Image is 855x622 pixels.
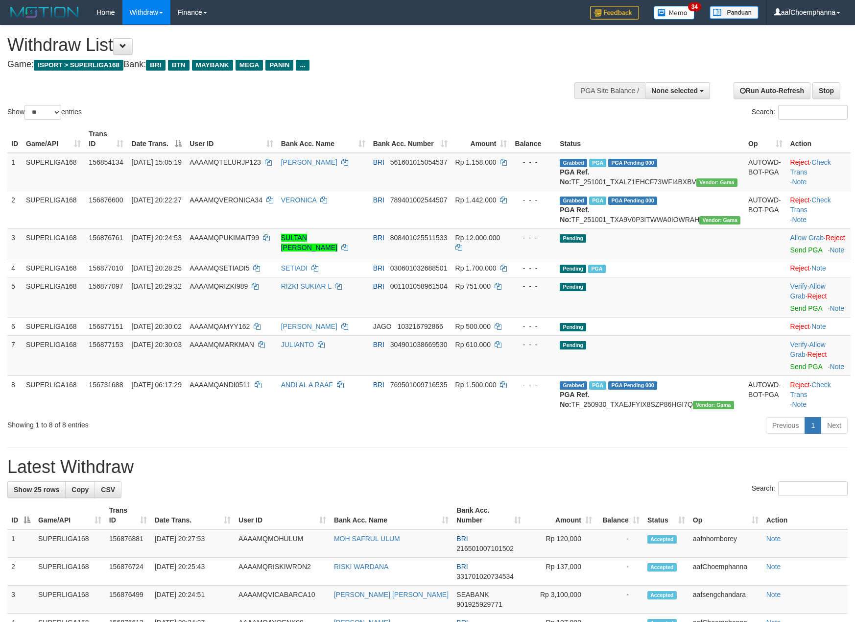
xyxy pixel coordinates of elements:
td: · · [786,277,851,317]
span: Rp 1.700.000 [455,264,497,272]
span: [DATE] 20:30:03 [131,341,181,348]
a: Reject [790,323,810,330]
a: RIZKI SUKIAR L [281,282,332,290]
span: Copy 103216792866 to clipboard [397,323,443,330]
span: Grabbed [560,381,587,390]
td: Rp 120,000 [525,529,596,558]
span: MAYBANK [192,60,233,71]
th: User ID: activate to sort column ascending [186,125,277,153]
span: Vendor URL: https://trx31.1velocity.biz [693,401,734,409]
td: - [596,558,643,586]
a: Note [792,178,807,186]
td: SUPERLIGA168 [22,191,85,228]
th: Game/API: activate to sort column ascending [34,501,105,529]
td: SUPERLIGA168 [34,558,105,586]
span: 156731688 [89,381,123,389]
span: 156877153 [89,341,123,348]
a: JULIANTO [281,341,314,348]
a: Copy [65,481,95,498]
a: Reject [790,264,810,272]
a: Note [811,264,826,272]
span: · [790,341,826,358]
td: 1 [7,153,22,191]
h1: Latest Withdraw [7,457,848,477]
span: BRI [146,60,165,71]
span: BRI [373,234,384,242]
div: PGA Site Balance / [574,82,645,99]
a: Note [766,563,781,571]
td: AAAAMQVICABARCA10 [235,586,330,614]
td: AUTOWD-BOT-PGA [744,375,786,413]
span: Accepted [647,563,677,572]
span: Copy 769501009716535 to clipboard [390,381,448,389]
span: 156854134 [89,158,123,166]
a: 1 [805,417,821,434]
span: Pending [560,265,586,273]
a: SETIADI [281,264,308,272]
div: - - - [515,195,552,205]
th: Op: activate to sort column ascending [689,501,762,529]
td: AUTOWD-BOT-PGA [744,191,786,228]
span: 156877010 [89,264,123,272]
span: Show 25 rows [14,486,59,494]
a: Check Trans [790,196,831,214]
span: ... [296,60,309,71]
td: SUPERLIGA168 [22,228,85,259]
span: BRI [456,535,468,543]
th: Date Trans.: activate to sort column ascending [151,501,235,529]
a: Previous [766,417,805,434]
span: AAAAMQSETIADI5 [190,264,249,272]
span: Copy 789401002544507 to clipboard [390,196,448,204]
a: Allow Grab [790,234,824,242]
th: Status [556,125,744,153]
td: 156876724 [105,558,151,586]
a: Note [830,304,845,312]
span: Accepted [647,535,677,544]
th: Bank Acc. Number: activate to sort column ascending [369,125,451,153]
span: [DATE] 20:24:53 [131,234,181,242]
td: - [596,586,643,614]
td: 4 [7,259,22,277]
b: PGA Ref. No: [560,168,589,186]
a: CSV [95,481,121,498]
td: AUTOWD-BOT-PGA [744,153,786,191]
td: [DATE] 20:27:53 [151,529,235,558]
td: 3 [7,586,34,614]
span: Vendor URL: https://trx31.1velocity.biz [699,216,740,224]
a: Check Trans [790,381,831,398]
span: AAAAMQAMYY162 [190,323,250,330]
span: AAAAMQVERONICA34 [190,196,262,204]
span: Grabbed [560,197,587,205]
td: Rp 3,100,000 [525,586,596,614]
td: TF_250930_TXAEJFYIX8SZP86HGI7Q [556,375,744,413]
span: Copy 030601032688501 to clipboard [390,264,448,272]
input: Search: [778,481,848,496]
a: Next [821,417,848,434]
a: Show 25 rows [7,481,66,498]
a: Check Trans [790,158,831,176]
span: Copy 216501007101502 to clipboard [456,545,514,552]
div: - - - [515,340,552,349]
a: Note [766,591,781,598]
td: - [596,529,643,558]
th: Trans ID: activate to sort column ascending [85,125,127,153]
span: Rp 1.158.000 [455,158,497,166]
span: [DATE] 06:17:29 [131,381,181,389]
span: ISPORT > SUPERLIGA168 [34,60,123,71]
span: BRI [373,264,384,272]
td: · · [786,375,851,413]
span: [DATE] 20:29:32 [131,282,181,290]
span: Rp 610.000 [455,341,491,348]
a: Verify [790,341,807,348]
div: - - - [515,380,552,390]
td: 2 [7,191,22,228]
td: [DATE] 20:24:51 [151,586,235,614]
a: [PERSON_NAME] [281,323,337,330]
span: PGA Pending [608,159,657,167]
span: Pending [560,323,586,331]
span: Marked by aafsengchandara [589,197,606,205]
label: Search: [752,105,848,120]
td: TF_251001_TXA9V0P3ITWWA0IOWRAH [556,191,744,228]
a: Run Auto-Refresh [734,82,810,99]
div: Showing 1 to 8 of 8 entries [7,416,349,430]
